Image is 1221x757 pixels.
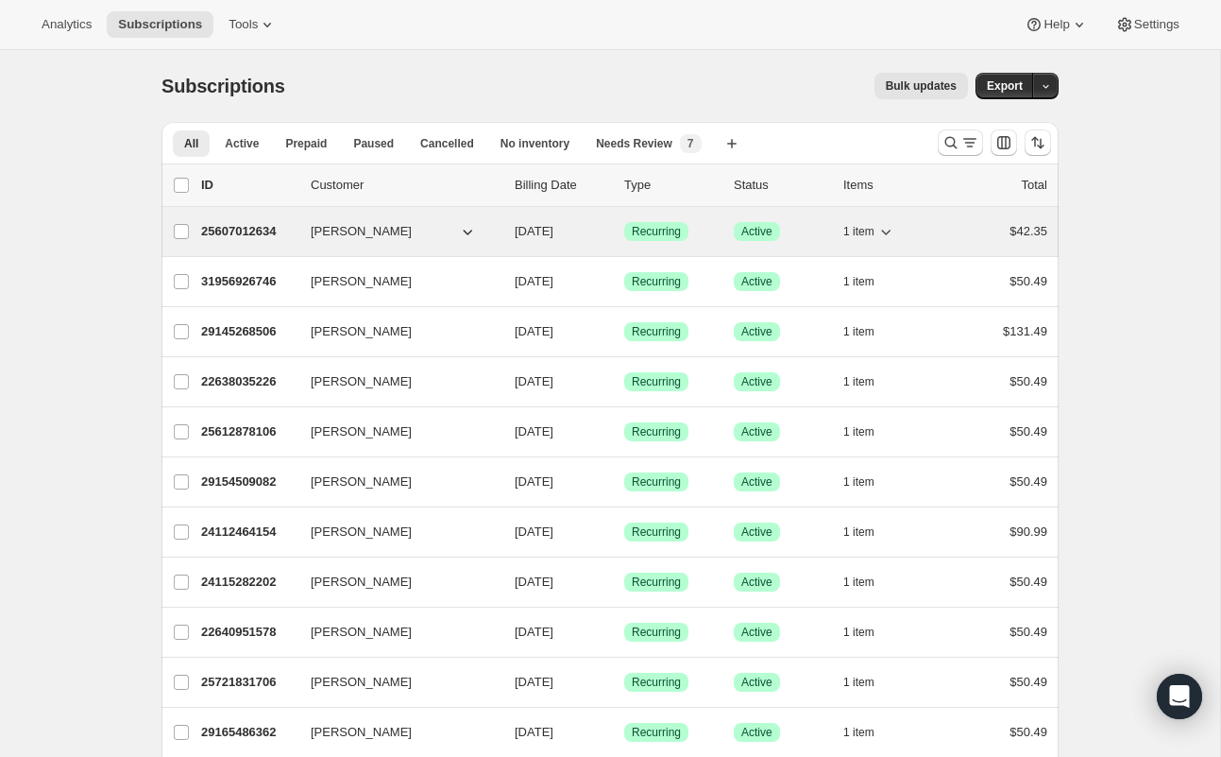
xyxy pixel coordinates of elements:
span: $50.49 [1009,274,1047,288]
span: [PERSON_NAME] [311,523,412,542]
div: Items [843,176,938,195]
button: 1 item [843,619,895,645]
span: [PERSON_NAME] [311,272,412,291]
p: Total [1022,176,1047,195]
button: 1 item [843,218,895,245]
p: 25607012634 [201,222,296,241]
span: Recurring [632,274,681,289]
span: [PERSON_NAME] [311,322,412,341]
span: $131.49 [1003,324,1047,338]
button: [PERSON_NAME] [299,267,488,297]
div: Open Intercom Messenger [1157,674,1202,719]
span: Settings [1134,17,1179,32]
p: 29154509082 [201,473,296,491]
button: Customize table column order and visibility [991,129,1017,156]
span: Recurring [632,725,681,740]
span: Active [741,424,772,439]
span: All [184,136,198,151]
span: [DATE] [515,374,553,388]
span: [PERSON_NAME] [311,673,412,692]
button: [PERSON_NAME] [299,567,488,597]
p: 22638035226 [201,372,296,391]
button: [PERSON_NAME] [299,617,488,647]
span: Recurring [632,675,681,690]
p: ID [201,176,296,195]
p: 31956926746 [201,272,296,291]
p: 24112464154 [201,523,296,542]
button: 1 item [843,369,895,395]
span: 1 item [843,224,874,239]
span: Needs Review [596,136,672,151]
span: [DATE] [515,324,553,338]
p: Billing Date [515,176,609,195]
div: Type [624,176,719,195]
span: Active [741,725,772,740]
span: Paused [353,136,394,151]
span: [DATE] [515,625,553,639]
span: Recurring [632,474,681,490]
p: 29165486362 [201,723,296,742]
p: Status [734,176,828,195]
div: 25607012634[PERSON_NAME][DATE]SuccessRecurringSuccessActive1 item$42.35 [201,218,1047,245]
span: [PERSON_NAME] [311,573,412,592]
span: Analytics [42,17,92,32]
span: [DATE] [515,224,553,238]
button: Create new view [717,130,747,157]
span: Export [987,78,1023,94]
span: Subscriptions [118,17,202,32]
span: 1 item [843,324,874,339]
span: Active [741,374,772,389]
button: [PERSON_NAME] [299,317,488,347]
div: 24115282202[PERSON_NAME][DATE]SuccessRecurringSuccessActive1 item$50.49 [201,569,1047,595]
p: 25721831706 [201,673,296,692]
button: Bulk updates [874,73,968,99]
span: [DATE] [515,675,553,689]
span: 1 item [843,725,874,740]
span: Active [741,575,772,590]
button: [PERSON_NAME] [299,517,488,547]
div: 24112464154[PERSON_NAME][DATE]SuccessRecurringSuccessActive1 item$90.99 [201,519,1047,545]
span: 7 [687,136,694,151]
span: Active [741,474,772,490]
span: [DATE] [515,474,553,489]
button: [PERSON_NAME] [299,367,488,397]
span: 1 item [843,424,874,439]
span: $50.49 [1009,675,1047,689]
span: 1 item [843,374,874,389]
p: 29145268506 [201,322,296,341]
button: Subscriptions [107,11,213,38]
button: 1 item [843,318,895,345]
button: Settings [1104,11,1191,38]
span: 1 item [843,675,874,690]
span: Recurring [632,575,681,590]
span: [PERSON_NAME] [311,372,412,391]
span: Active [741,274,772,289]
span: Active [741,224,772,239]
span: Active [741,525,772,540]
p: 24115282202 [201,573,296,592]
p: 22640951578 [201,623,296,642]
span: 1 item [843,575,874,590]
span: [DATE] [515,424,553,439]
button: 1 item [843,469,895,495]
span: 1 item [843,474,874,490]
span: Bulk updates [886,78,957,94]
div: 29165486362[PERSON_NAME][DATE]SuccessRecurringSuccessActive1 item$50.49 [201,719,1047,746]
div: 29154509082[PERSON_NAME][DATE]SuccessRecurringSuccessActive1 item$50.49 [201,469,1047,495]
span: 1 item [843,625,874,640]
span: $50.49 [1009,575,1047,589]
button: [PERSON_NAME] [299,417,488,447]
span: Active [741,324,772,339]
span: Active [225,136,259,151]
button: Tools [217,11,288,38]
div: 25721831706[PERSON_NAME][DATE]SuccessRecurringSuccessActive1 item$50.49 [201,669,1047,696]
span: 1 item [843,525,874,540]
div: 31956926746[PERSON_NAME][DATE]SuccessRecurringSuccessActive1 item$50.49 [201,268,1047,295]
button: [PERSON_NAME] [299,467,488,497]
span: $42.35 [1009,224,1047,238]
span: [PERSON_NAME] [311,723,412,742]
span: Recurring [632,424,681,439]
button: [PERSON_NAME] [299,717,488,748]
div: 22640951578[PERSON_NAME][DATE]SuccessRecurringSuccessActive1 item$50.49 [201,619,1047,645]
div: 22638035226[PERSON_NAME][DATE]SuccessRecurringSuccessActive1 item$50.49 [201,369,1047,395]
